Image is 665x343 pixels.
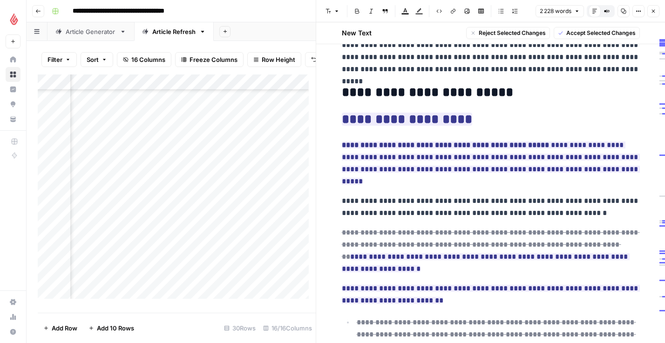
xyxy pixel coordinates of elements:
a: Article Refresh [134,22,214,41]
a: Insights [6,82,20,97]
a: Your Data [6,112,20,127]
span: Reject Selected Changes [479,29,546,37]
span: Row Height [262,55,295,64]
button: 16 Columns [117,52,171,67]
button: Filter [41,52,77,67]
button: Help + Support [6,324,20,339]
span: 16 Columns [131,55,165,64]
span: Freeze Columns [190,55,237,64]
button: Accept Selected Changes [554,27,640,39]
button: Add Row [38,321,83,336]
button: Reject Selected Changes [466,27,550,39]
a: Opportunities [6,97,20,112]
a: Browse [6,67,20,82]
div: 30 Rows [220,321,259,336]
span: 2 228 words [540,7,571,15]
span: Accept Selected Changes [566,29,636,37]
span: Sort [87,55,99,64]
button: 2 228 words [536,5,584,17]
button: Row Height [247,52,301,67]
button: Sort [81,52,113,67]
a: Usage [6,309,20,324]
h2: New Text [342,28,372,38]
span: Filter [47,55,62,64]
div: 16/16 Columns [259,321,316,336]
button: Add 10 Rows [83,321,140,336]
img: Lightspeed Logo [6,11,22,27]
div: Article Generator [66,27,116,36]
button: Freeze Columns [175,52,244,67]
a: Article Generator [47,22,134,41]
span: Add Row [52,323,77,333]
div: Article Refresh [152,27,196,36]
a: Settings [6,295,20,309]
a: Home [6,52,20,67]
button: Workspace: Lightspeed [6,7,20,31]
span: Add 10 Rows [97,323,134,333]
